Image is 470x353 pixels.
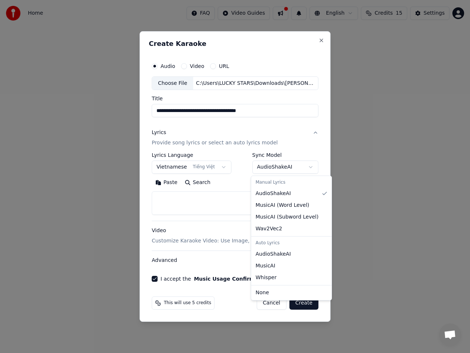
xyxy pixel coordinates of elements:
span: MusicAI ( Word Level ) [256,202,309,209]
span: Whisper [256,274,276,281]
span: AudioShakeAI [256,251,291,258]
div: Manual Lyrics [253,177,330,188]
span: Wav2Vec2 [256,225,282,233]
span: AudioShakeAI [256,190,291,197]
span: MusicAI ( Subword Level ) [256,213,318,221]
span: None [256,289,269,296]
div: Auto Lyrics [253,238,330,248]
span: MusicAI [256,262,275,270]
